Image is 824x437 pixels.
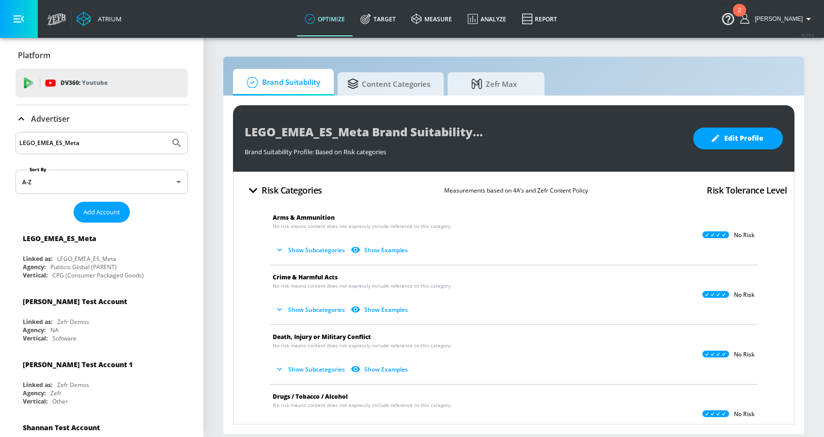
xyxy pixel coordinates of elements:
div: Agency: [23,326,46,334]
div: LEGO_EMEA_ES_Meta [57,255,116,263]
div: Vertical: [23,334,47,342]
button: [PERSON_NAME] [740,13,814,25]
div: [PERSON_NAME] Test Account 1Linked as:Zefr DemosAgency:ZefrVertical:Other [16,353,188,408]
span: Brand Suitability [243,71,320,94]
button: Show Subcategories [273,421,349,437]
button: Show Examples [349,361,412,377]
button: Edit Profile [693,128,783,149]
p: DV360: [61,78,108,88]
span: No risk means content does not expressly include reference to this category. [273,342,452,349]
div: [PERSON_NAME] Test Account 1 [23,360,133,369]
div: Other [52,397,68,405]
div: Zefr [50,389,62,397]
span: Crime & Harmful Acts [273,273,338,281]
div: Zefr Demos [57,381,89,389]
span: No risk means content does not expressly include reference to this category. [273,223,452,230]
a: Atrium [77,12,122,26]
div: DV360: Youtube [16,68,188,97]
div: LEGO_EMEA_ES_MetaLinked as:LEGO_EMEA_ES_MetaAgency:Publicis Global (PARENT)Vertical:CPG (Consumer... [16,227,188,282]
div: Linked as: [23,381,52,389]
span: Arms & Ammunition [273,213,335,222]
div: [PERSON_NAME] Test AccountLinked as:Zefr DemosAgency:NAVertical:Software [16,290,188,345]
button: Open Resource Center, 2 new notifications [715,5,742,32]
button: Show Examples [349,302,412,318]
button: Show Examples [349,242,412,258]
input: Search by name [19,137,166,149]
div: Zefr Demos [57,318,89,326]
div: Agency: [23,389,46,397]
span: Content Categories [347,72,430,96]
button: Show Subcategories [273,361,349,377]
div: CPG (Consumer Packaged Goods) [52,271,144,279]
h4: Risk Categories [262,183,322,197]
div: Publicis Global (PARENT) [50,263,117,271]
span: login as: jen.breen@zefr.com [751,16,803,22]
button: Show Examples [349,421,412,437]
button: Submit Search [166,132,187,154]
p: No Risk [734,410,755,418]
button: Show Subcategories [273,242,349,258]
p: Measurements based on 4A’s and Zefr Content Policy [444,185,588,195]
div: Vertical: [23,397,47,405]
span: Add Account [83,207,120,218]
p: No Risk [734,351,755,358]
a: measure [404,1,460,36]
a: Analyze [460,1,514,36]
div: A-Z [16,170,188,194]
div: Linked as: [23,255,52,263]
div: LEGO_EMEA_ES_Meta [23,234,96,243]
div: Brand Suitability Profile: Based on Risk categories [245,143,684,156]
a: optimize [297,1,353,36]
h4: Risk Tolerance Level [707,183,787,197]
a: Target [353,1,404,36]
p: Platform [18,50,50,61]
span: v 4.25.2 [801,32,814,37]
span: Edit Profile [713,132,763,145]
div: [PERSON_NAME] Test Account [23,297,127,306]
div: NA [50,326,59,334]
span: No risk means content does not expressly include reference to this category. [273,282,452,290]
div: Atrium [94,15,122,23]
p: Advertiser [31,113,70,124]
div: Platform [16,42,188,69]
span: No risk means content does not expressly include reference to this category. [273,402,452,409]
div: Linked as: [23,318,52,326]
button: Add Account [74,202,130,223]
span: Zefr Max [457,72,531,96]
div: Software [52,334,77,342]
div: Vertical: [23,271,47,279]
div: Agency: [23,263,46,271]
p: Youtube [82,78,108,88]
div: 2 [738,10,741,23]
span: Drugs / Tobacco / Alcohol [273,392,348,401]
div: Shannan Test Account [23,423,100,432]
p: No Risk [734,231,755,239]
span: Death, Injury or Military Conflict [273,333,371,341]
div: Advertiser [16,105,188,132]
p: No Risk [734,291,755,299]
button: Show Subcategories [273,302,349,318]
button: Risk Categories [241,179,326,202]
a: Report [514,1,565,36]
label: Sort By [28,166,48,173]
